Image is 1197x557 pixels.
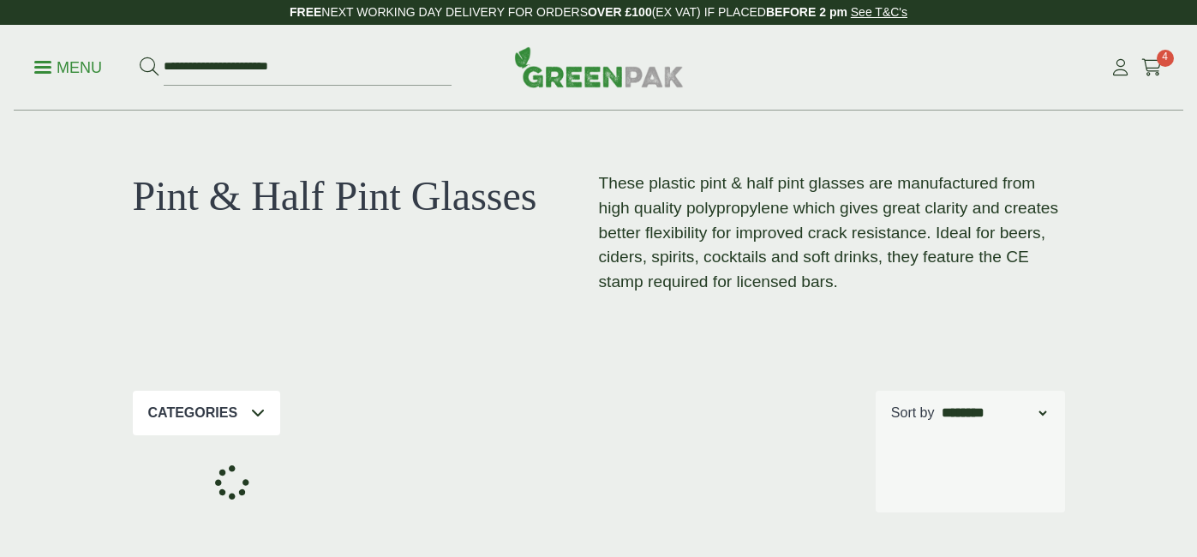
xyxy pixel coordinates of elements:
p: Sort by [891,403,935,423]
span: 4 [1157,50,1174,67]
p: Categories [148,403,238,423]
a: See T&C's [851,5,907,19]
select: Shop order [938,403,1050,423]
h1: Pint & Half Pint Glasses [133,171,599,221]
p: These plastic pint & half pint glasses are manufactured from high quality polypropylene which giv... [599,171,1065,295]
a: 4 [1141,55,1163,81]
strong: FREE [290,5,321,19]
img: GreenPak Supplies [514,46,684,87]
p: Menu [34,57,102,78]
strong: BEFORE 2 pm [766,5,847,19]
i: My Account [1110,59,1131,76]
a: Menu [34,57,102,75]
strong: OVER £100 [588,5,652,19]
i: Cart [1141,59,1163,76]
